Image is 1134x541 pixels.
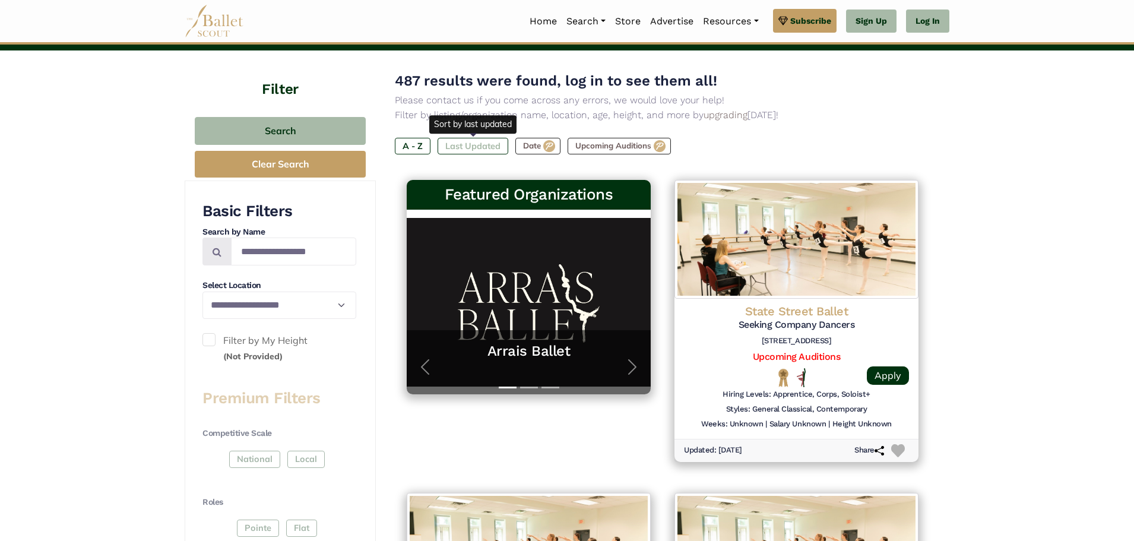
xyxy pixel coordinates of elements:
[726,404,867,415] h6: Styles: General Classical, Contemporary
[568,138,671,154] label: Upcoming Auditions
[202,496,356,508] h4: Roles
[231,238,356,265] input: Search by names...
[438,138,508,154] label: Last Updated
[867,366,909,385] a: Apply
[395,93,930,108] p: Please contact us if you come across any errors, we would love your help!
[684,303,909,319] h4: State Street Ballet
[769,419,826,429] h6: Salary Unknown
[891,444,905,458] img: Heart
[520,381,538,394] button: Slide 2
[202,226,356,238] h4: Search by Name
[395,107,930,123] p: Filter by listing/organization name, location, age, height, and more by [DATE]!
[395,72,717,89] span: 487 results were found, log in to see them all!
[541,381,559,394] button: Slide 3
[416,185,641,205] h3: Featured Organizations
[698,9,763,34] a: Resources
[797,368,806,387] img: All
[701,419,763,429] h6: Weeks: Unknown
[832,419,892,429] h6: Height Unknown
[499,381,517,394] button: Slide 1
[778,14,788,27] img: gem.svg
[704,109,747,121] a: upgrading
[684,336,909,346] h6: [STREET_ADDRESS]
[846,10,897,33] a: Sign Up
[525,9,562,34] a: Home
[723,390,870,400] h6: Hiring Levels: Apprentice, Corps, Soloist+
[610,9,645,34] a: Store
[185,50,376,99] h4: Filter
[645,9,698,34] a: Advertise
[765,419,767,429] h6: |
[515,138,560,154] label: Date
[828,419,830,429] h6: |
[684,319,909,331] h5: Seeking Company Dancers
[202,388,356,409] h3: Premium Filters
[854,445,884,455] h6: Share
[773,9,837,33] a: Subscribe
[202,428,356,439] h4: Competitive Scale
[906,10,949,33] a: Log In
[223,351,283,362] small: (Not Provided)
[674,180,918,299] img: Logo
[429,115,517,133] div: Sort by last updated
[684,445,742,455] h6: Updated: [DATE]
[202,201,356,222] h3: Basic Filters
[195,117,366,145] button: Search
[562,9,610,34] a: Search
[790,14,831,27] span: Subscribe
[776,368,791,387] img: National
[195,151,366,178] button: Clear Search
[202,333,356,363] label: Filter by My Height
[395,138,430,154] label: A - Z
[753,351,840,362] a: Upcoming Auditions
[419,342,639,360] a: Arrais Ballet
[202,280,356,292] h4: Select Location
